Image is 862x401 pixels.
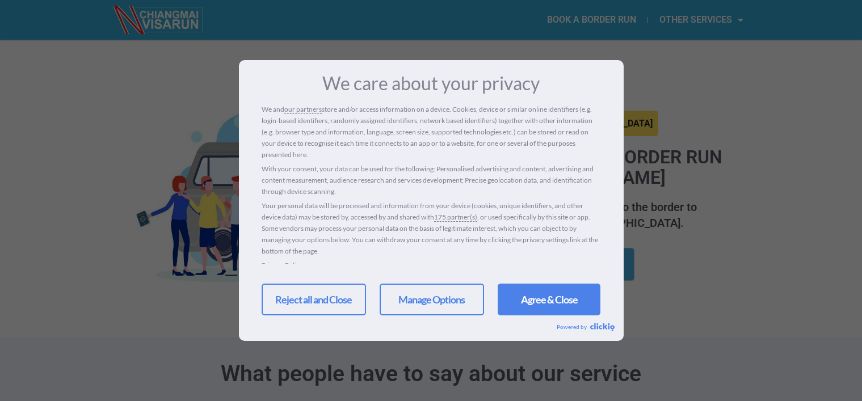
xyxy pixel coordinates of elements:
[262,163,601,197] p: With your consent, your data can be used for the following: Personalised advertising and content,...
[262,261,303,269] a: Privacy Policy
[262,104,601,161] p: We and store and/or access information on a device. Cookies, device or similar online identifiers...
[434,212,477,223] a: 175 partner(s)
[284,104,322,115] a: our partners
[262,200,601,257] p: Your personal data will be processed and information from your device (cookies, unique identifier...
[262,74,601,92] h3: We care about your privacy
[498,284,600,315] a: Agree & Close
[557,323,590,330] span: Powered by
[380,284,484,315] a: Manage Options
[262,284,366,315] a: Reject all and Close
